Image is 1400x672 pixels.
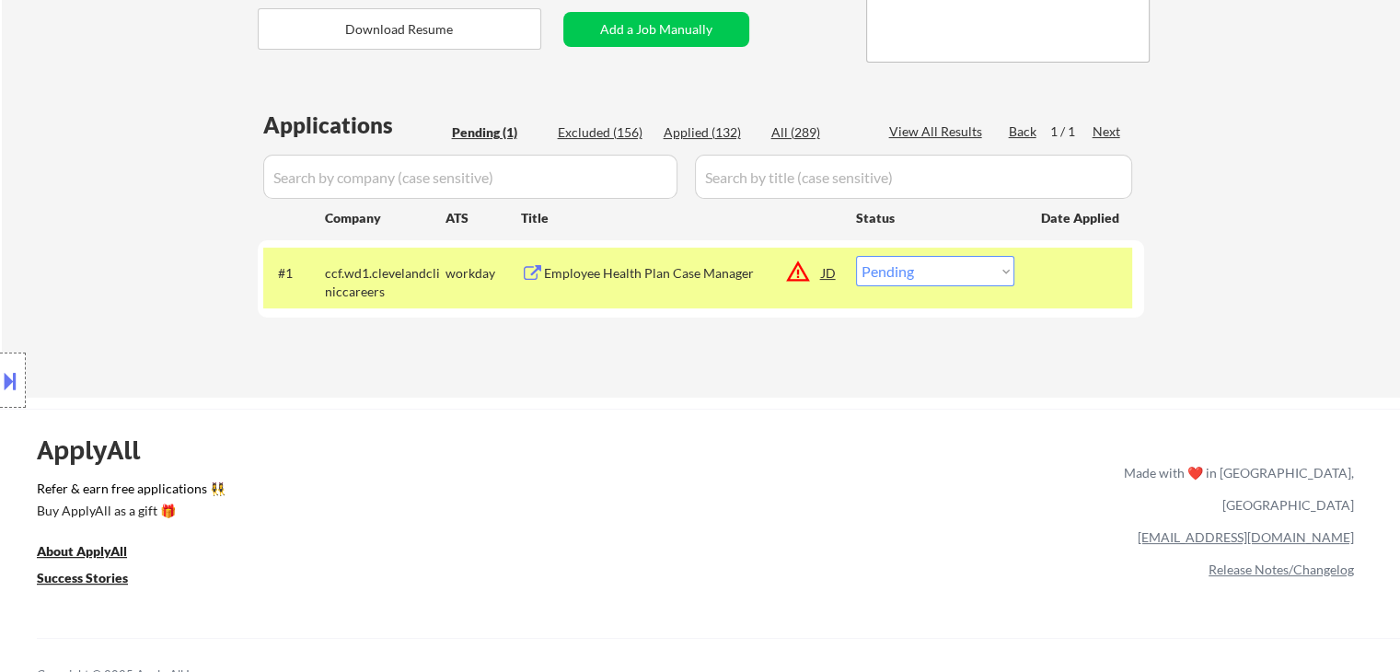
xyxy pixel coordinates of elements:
div: Status [856,201,1014,234]
div: Applications [263,114,445,136]
div: ccf.wd1.clevelandcliniccareers [325,264,445,300]
a: Release Notes/Changelog [1209,562,1354,577]
button: warning_amber [785,259,811,284]
button: Download Resume [258,8,541,50]
div: Pending (1) [452,123,544,142]
div: Excluded (156) [558,123,650,142]
a: [EMAIL_ADDRESS][DOMAIN_NAME] [1138,529,1354,545]
div: JD [820,256,839,289]
div: All (289) [771,123,863,142]
div: Date Applied [1041,209,1122,227]
div: View All Results [889,122,988,141]
div: ATS [445,209,521,227]
div: workday [445,264,521,283]
div: Made with ❤️ in [GEOGRAPHIC_DATA], [GEOGRAPHIC_DATA] [1117,457,1354,521]
a: Refer & earn free applications 👯‍♀️ [37,482,739,502]
div: Company [325,209,445,227]
div: Next [1093,122,1122,141]
input: Search by title (case sensitive) [695,155,1132,199]
div: Applied (132) [664,123,756,142]
button: Add a Job Manually [563,12,749,47]
input: Search by company (case sensitive) [263,155,677,199]
div: Title [521,209,839,227]
div: Employee Health Plan Case Manager [544,264,822,283]
div: 1 / 1 [1050,122,1093,141]
div: Back [1009,122,1038,141]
